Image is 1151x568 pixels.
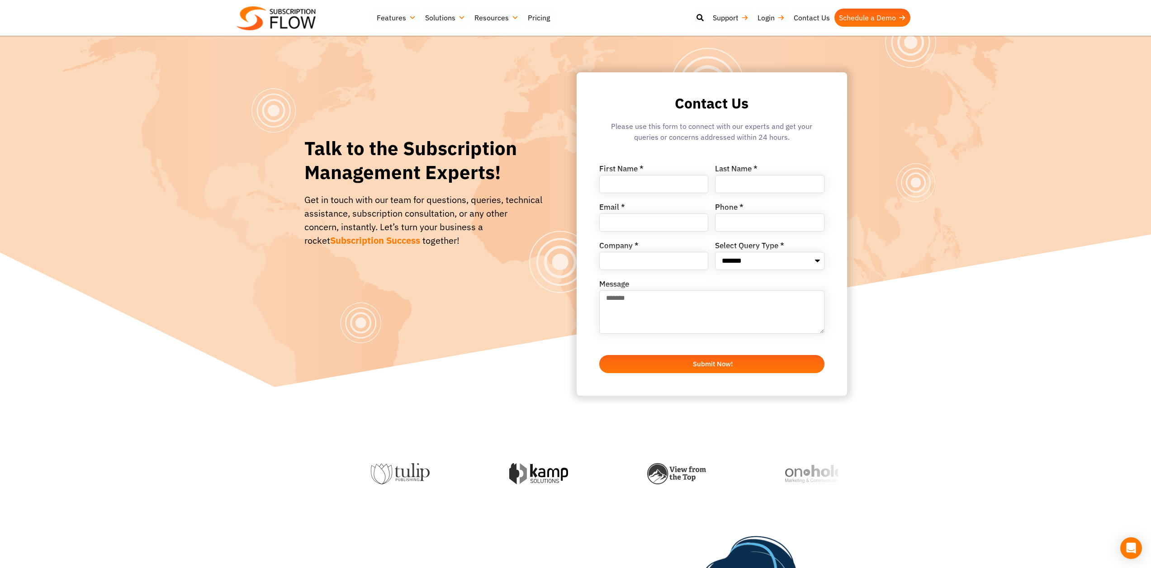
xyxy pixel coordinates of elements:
[753,9,789,27] a: Login
[523,9,554,27] a: Pricing
[834,9,910,27] a: Schedule a Demo
[599,355,824,373] button: Submit Now!
[304,137,543,184] h1: Talk to the Subscription Management Experts!
[599,280,629,290] label: Message
[421,9,470,27] a: Solutions
[330,234,420,246] span: Subscription Success
[599,242,639,252] label: Company *
[599,95,824,112] h2: Contact Us
[599,165,644,175] label: First Name *
[646,463,705,484] img: view-from-the-top
[715,165,758,175] label: Last Name *
[599,121,824,147] div: Please use this form to connect with our experts and get your queries or concerns addressed withi...
[1120,537,1142,559] div: Open Intercom Messenger
[599,204,625,213] label: Email *
[715,242,784,252] label: Select Query Type *
[508,463,567,484] img: kamp-solution
[693,360,733,367] span: Submit Now!
[370,463,429,485] img: tulip-publishing
[304,193,543,247] div: Get in touch with our team for questions, queries, technical assistance, subscription consultatio...
[372,9,421,27] a: Features
[708,9,753,27] a: Support
[237,6,316,30] img: Subscriptionflow
[789,9,834,27] a: Contact Us
[715,204,744,213] label: Phone *
[470,9,523,27] a: Resources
